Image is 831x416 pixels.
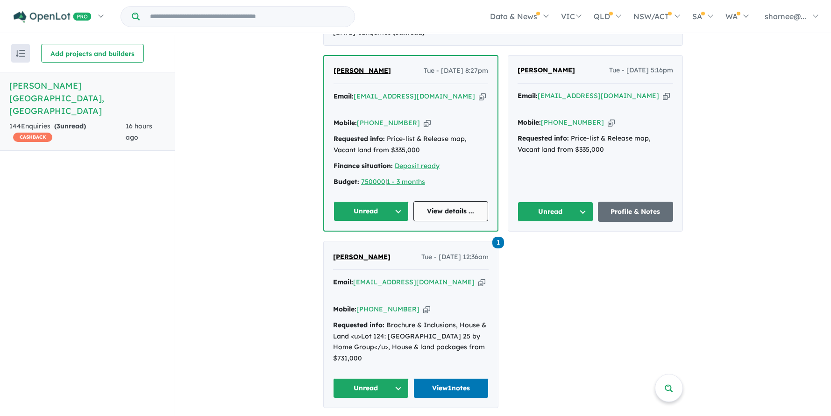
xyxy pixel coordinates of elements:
[57,122,60,130] span: 3
[609,65,673,76] span: Tue - [DATE] 5:16pm
[538,92,659,100] a: [EMAIL_ADDRESS][DOMAIN_NAME]
[333,320,489,364] div: Brochure & Inclusions, House & Land <u>Lot 124: [GEOGRAPHIC_DATA] 25 by Home Group</u>, House & l...
[765,12,806,21] span: sharnee@...
[541,118,604,127] a: [PHONE_NUMBER]
[518,202,593,222] button: Unread
[334,176,488,188] div: |
[54,122,86,130] strong: ( unread)
[518,92,538,100] strong: Email:
[413,201,489,221] a: View details ...
[361,177,385,186] a: 750000
[424,65,488,77] span: Tue - [DATE] 8:27pm
[334,92,354,100] strong: Email:
[16,50,25,57] img: sort.svg
[518,134,569,142] strong: Requested info:
[14,11,92,23] img: Openlot PRO Logo White
[424,118,431,128] button: Copy
[353,278,475,286] a: [EMAIL_ADDRESS][DOMAIN_NAME]
[334,162,393,170] strong: Finance situation:
[333,378,409,398] button: Unread
[334,119,357,127] strong: Mobile:
[395,162,440,170] a: Deposit ready
[333,321,384,329] strong: Requested info:
[518,118,541,127] strong: Mobile:
[518,133,673,155] div: Price-list & Release map, Vacant land from $335,000
[334,201,409,221] button: Unread
[608,118,615,127] button: Copy
[387,177,425,186] a: 1 - 3 months
[479,92,486,101] button: Copy
[478,277,485,287] button: Copy
[41,44,144,63] button: Add projects and builders
[423,304,430,314] button: Copy
[356,305,419,313] a: [PHONE_NUMBER]
[334,177,359,186] strong: Budget:
[492,237,504,248] span: 1
[333,253,391,261] span: [PERSON_NAME]
[518,65,575,76] a: [PERSON_NAME]
[9,121,126,143] div: 144 Enquir ies
[13,133,52,142] span: CASHBACK
[357,119,420,127] a: [PHONE_NUMBER]
[518,66,575,74] span: [PERSON_NAME]
[413,378,489,398] a: View1notes
[9,79,165,117] h5: [PERSON_NAME][GEOGRAPHIC_DATA] , [GEOGRAPHIC_DATA]
[421,252,489,263] span: Tue - [DATE] 12:36am
[334,66,391,75] span: [PERSON_NAME]
[663,91,670,101] button: Copy
[598,202,674,222] a: Profile & Notes
[142,7,353,27] input: Try estate name, suburb, builder or developer
[126,122,152,141] span: 16 hours ago
[492,235,504,248] a: 1
[334,134,385,143] strong: Requested info:
[333,252,391,263] a: [PERSON_NAME]
[333,305,356,313] strong: Mobile:
[334,134,488,156] div: Price-list & Release map, Vacant land from $335,000
[354,92,475,100] a: [EMAIL_ADDRESS][DOMAIN_NAME]
[334,65,391,77] a: [PERSON_NAME]
[333,278,353,286] strong: Email:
